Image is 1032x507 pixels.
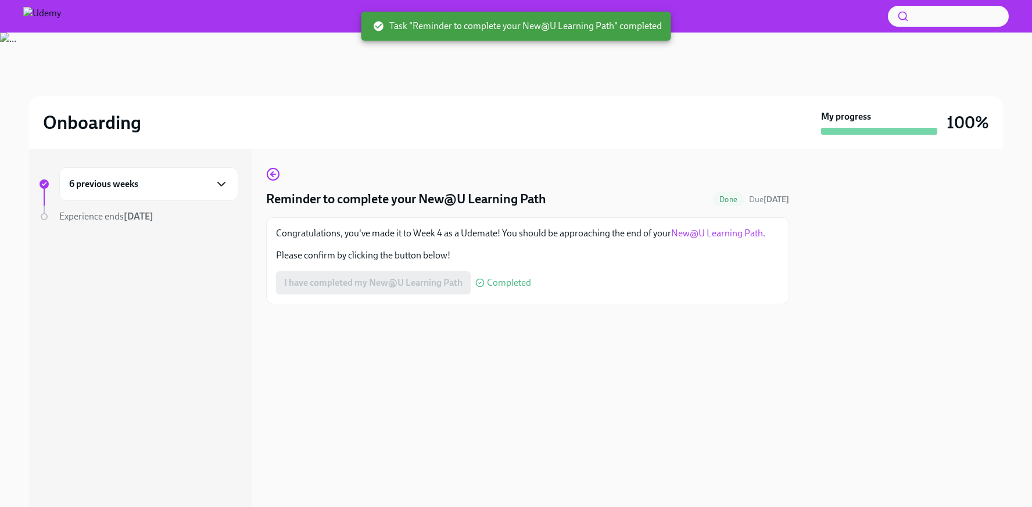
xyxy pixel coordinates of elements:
[43,111,141,134] h2: Onboarding
[749,194,789,205] span: August 2nd, 2025 11:00
[749,195,789,204] span: Due
[69,178,138,190] h6: 6 previous weeks
[373,20,662,33] span: Task "Reminder to complete your New@U Learning Path" completed
[276,227,779,240] p: Congratulations, you've made it to Week 4 as a Udemate! You should be approaching the end of your
[947,112,989,133] h3: 100%
[59,211,153,222] span: Experience ends
[821,110,871,123] strong: My progress
[23,7,61,26] img: Udemy
[124,211,153,222] strong: [DATE]
[712,195,744,204] span: Done
[671,228,765,239] a: New@U Learning Path.
[59,167,238,201] div: 6 previous weeks
[764,195,789,204] strong: [DATE]
[276,249,779,262] p: Please confirm by clicking the button below!
[266,190,546,208] h4: Reminder to complete your New@U Learning Path
[487,278,531,287] span: Completed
